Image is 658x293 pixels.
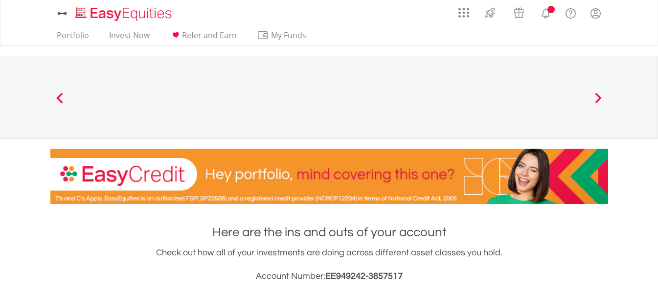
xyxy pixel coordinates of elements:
a: Vouchers [504,2,533,21]
a: Refer and Earn [166,30,241,45]
a: Home page [71,2,176,22]
img: vouchers-v2.svg [511,5,527,21]
img: thrive-v2.svg [482,5,498,21]
img: grid-menu-icon.svg [458,7,469,18]
div: Check out how all of your investments are doing across different asset classes you hold. [50,246,608,283]
img: EasyCredit Promotion Banner [50,149,608,204]
a: Portfolio [53,30,93,45]
a: FAQ's and Support [558,2,583,22]
a: Notifications [533,2,558,22]
span: Refer and Earn [182,30,237,41]
a: AppsGrid [452,2,476,18]
img: EasyEquities_Logo.png [73,6,176,22]
span: My Funds [257,29,321,42]
a: Invest Now [105,30,154,45]
a: My Profile [583,2,608,24]
h3: Account Number: [50,270,608,283]
h1: Here are the ins and outs of your account [50,224,608,241]
span: EE949242-3857517 [325,271,403,281]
